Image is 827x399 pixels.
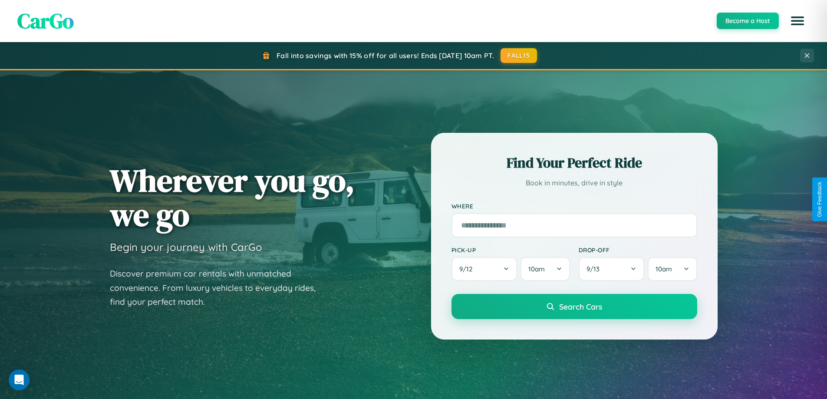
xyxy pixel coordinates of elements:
h1: Wherever you go, we go [110,163,355,232]
span: CarGo [17,7,74,35]
p: Discover premium car rentals with unmatched convenience. From luxury vehicles to everyday rides, ... [110,267,327,309]
button: FALL15 [501,48,537,63]
span: 9 / 12 [459,265,477,273]
button: Become a Host [717,13,779,29]
span: 9 / 13 [586,265,604,273]
p: Book in minutes, drive in style [451,177,697,189]
button: Open menu [785,9,810,33]
div: Give Feedback [817,182,823,217]
button: 10am [648,257,697,281]
span: 10am [528,265,545,273]
span: 10am [656,265,672,273]
span: Fall into savings with 15% off for all users! Ends [DATE] 10am PT. [277,51,494,60]
h2: Find Your Perfect Ride [451,153,697,172]
h3: Begin your journey with CarGo [110,241,262,254]
label: Drop-off [579,246,697,254]
span: Search Cars [559,302,602,311]
button: 9/12 [451,257,517,281]
div: Open Intercom Messenger [9,369,30,390]
button: 10am [521,257,570,281]
label: Where [451,202,697,210]
label: Pick-up [451,246,570,254]
button: Search Cars [451,294,697,319]
button: 9/13 [579,257,645,281]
